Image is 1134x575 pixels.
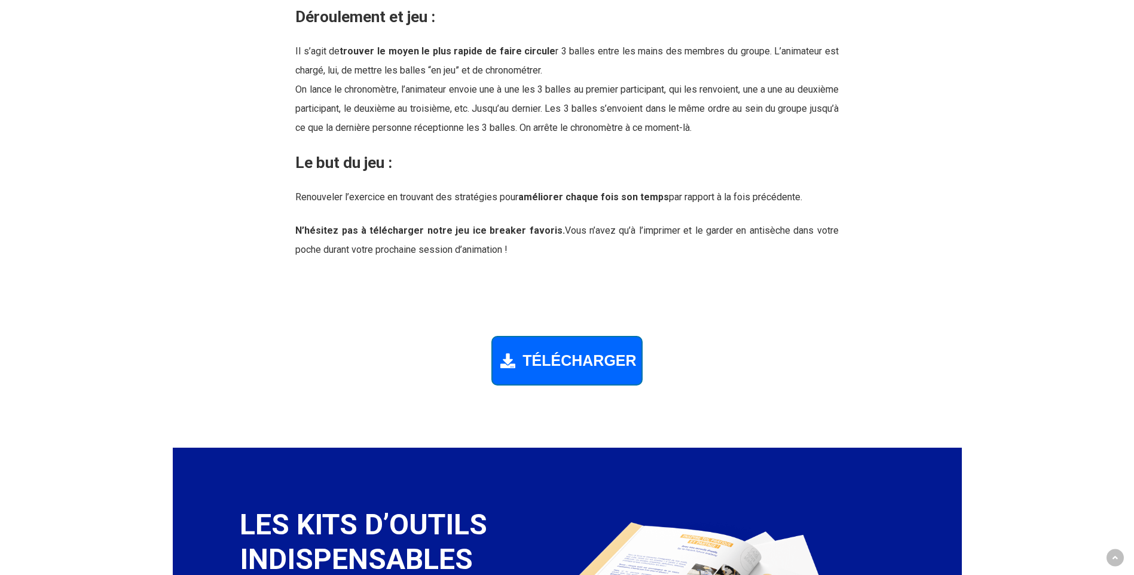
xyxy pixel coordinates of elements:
strong: Déroulement et jeu : [295,8,435,26]
p: Vous n’avez qu’à l’imprimer et le garder en antisèche dans votre poche durant votre prochaine ses... [295,221,838,259]
strong: Le but du jeu : [295,154,392,172]
h2: Outils - Icebreaker balles [295,300,838,324]
strong: N’hésitez pas à télécharger notre jeu ice breaker favoris. [295,225,564,236]
strong: trouver le moyen le plus rapide de faire circule [340,45,555,57]
span: Il s’agit de r 3 balles entre les mains des membres du groupe. L’animateur est chargé, lui, de me... [295,45,838,76]
span: Renouveler l’exercice en trouvant des stratégies pour par rapport à la fois précédente. [295,191,802,203]
strong: améliorer chaque fois son temps [518,191,669,203]
span: On lance le chronomètre, l’animateur envoie une à une les 3 balles au premier participant, qui le... [295,84,838,133]
span: TÉLÉCHARGER [522,352,636,369]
